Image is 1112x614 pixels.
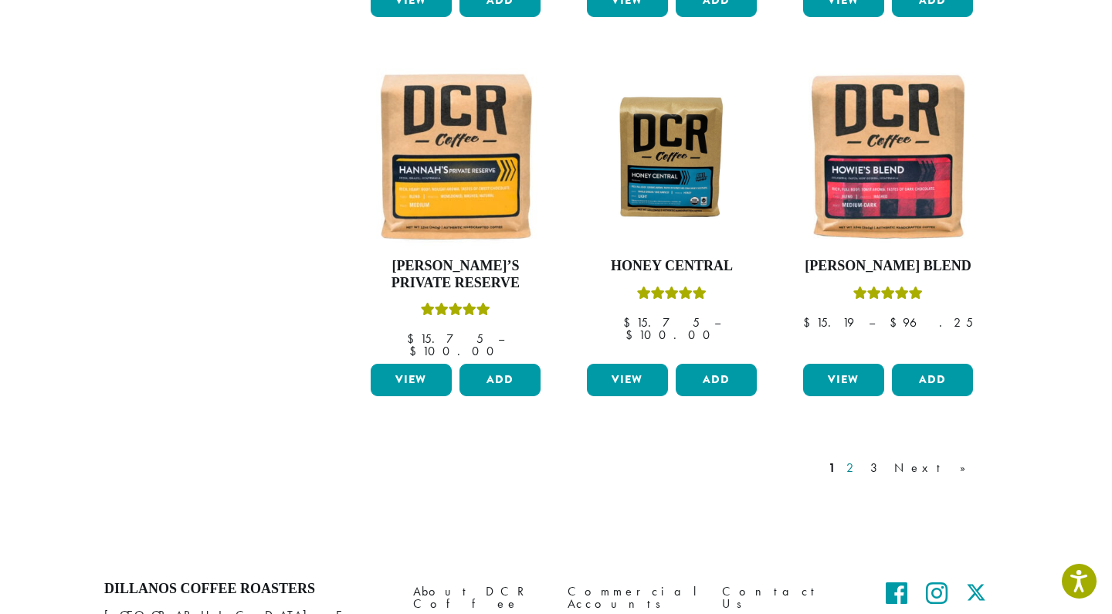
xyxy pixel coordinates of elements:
[676,364,757,396] button: Add
[890,314,973,331] bdi: 96.25
[722,581,853,614] a: Contact Us
[623,314,636,331] span: $
[409,343,501,359] bdi: 100.00
[625,327,639,343] span: $
[637,284,707,307] div: Rated 5.00 out of 5
[421,300,490,324] div: Rated 5.00 out of 5
[826,459,839,477] a: 1
[104,581,390,598] h4: Dillanos Coffee Roasters
[498,331,504,347] span: –
[714,314,720,331] span: –
[625,327,717,343] bdi: 100.00
[799,258,977,275] h4: [PERSON_NAME] Blend
[803,364,884,396] a: View
[843,459,863,477] a: 2
[367,258,544,291] h4: [PERSON_NAME]’s Private Reserve
[407,331,420,347] span: $
[853,284,923,307] div: Rated 4.67 out of 5
[409,343,422,359] span: $
[583,258,761,275] h4: Honey Central
[407,331,483,347] bdi: 15.75
[623,314,700,331] bdi: 15.75
[583,68,761,358] a: Honey CentralRated 5.00 out of 5
[583,90,761,223] img: Honey-Central-stock-image-fix-1200-x-900.png
[367,68,544,358] a: [PERSON_NAME]’s Private ReserveRated 5.00 out of 5
[892,364,973,396] button: Add
[413,581,544,614] a: About DCR Coffee
[459,364,541,396] button: Add
[587,364,668,396] a: View
[568,581,699,614] a: Commercial Accounts
[890,314,903,331] span: $
[867,459,887,477] a: 3
[891,459,980,477] a: Next »
[799,68,977,246] img: Howies-Blend-12oz-300x300.jpg
[799,68,977,358] a: [PERSON_NAME] BlendRated 4.67 out of 5
[803,314,854,331] bdi: 15.19
[803,314,816,331] span: $
[367,68,544,246] img: Hannahs-Private-Reserve-12oz-300x300.jpg
[869,314,875,331] span: –
[371,364,452,396] a: View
